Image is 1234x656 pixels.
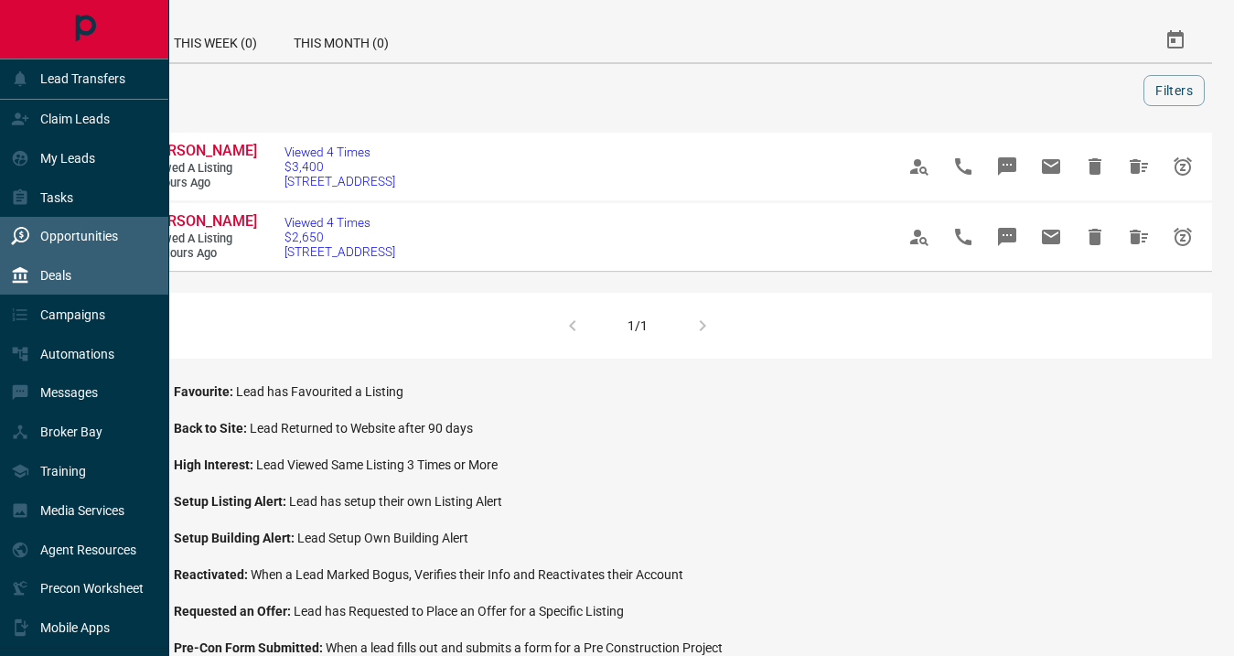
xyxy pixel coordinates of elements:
[174,494,289,509] span: Setup Listing Alert
[174,421,250,436] span: Back to Site
[284,215,395,259] a: Viewed 4 Times$2,650[STREET_ADDRESS]
[250,421,473,436] span: Lead Returned to Website after 90 days
[174,567,251,582] span: Reactivated
[146,176,256,191] span: 7 hours ago
[284,145,395,159] span: Viewed 4 Times
[146,246,256,262] span: 21 hours ago
[941,215,985,259] span: Call
[251,567,683,582] span: When a Lead Marked Bogus, Verifies their Info and Reactivates their Account
[236,384,403,399] span: Lead has Favourited a Listing
[1029,215,1073,259] span: Email
[1073,215,1117,259] span: Hide
[985,145,1029,188] span: Message
[146,142,257,159] span: [PERSON_NAME]
[284,215,395,230] span: Viewed 4 Times
[174,457,256,472] span: High Interest
[284,230,395,244] span: $2,650
[1161,145,1205,188] span: Snooze
[1073,145,1117,188] span: Hide
[284,174,395,188] span: [STREET_ADDRESS]
[985,215,1029,259] span: Message
[146,231,256,247] span: Viewed a Listing
[289,494,502,509] span: Lead has setup their own Listing Alert
[174,604,294,618] span: Requested an Offer
[294,604,624,618] span: Lead has Requested to Place an Offer for a Specific Listing
[1154,18,1197,62] button: Select Date Range
[284,244,395,259] span: [STREET_ADDRESS]
[897,215,941,259] span: View Profile
[174,640,326,655] span: Pre-Con Form Submitted
[275,18,407,62] div: This Month (0)
[326,640,723,655] span: When a lead fills out and submits a form for a Pre Construction Project
[897,145,941,188] span: View Profile
[284,159,395,174] span: $3,400
[628,318,648,333] div: 1/1
[284,145,395,188] a: Viewed 4 Times$3,400[STREET_ADDRESS]
[1029,145,1073,188] span: Email
[146,212,256,231] a: [PERSON_NAME]
[156,18,275,62] div: This Week (0)
[941,145,985,188] span: Call
[174,384,236,399] span: Favourite
[1161,215,1205,259] span: Snooze
[1117,145,1161,188] span: Hide All from Suhani Saigal
[146,142,256,161] a: [PERSON_NAME]
[297,531,468,545] span: Lead Setup Own Building Alert
[256,457,498,472] span: Lead Viewed Same Listing 3 Times or More
[146,212,257,230] span: [PERSON_NAME]
[174,531,297,545] span: Setup Building Alert
[146,161,256,177] span: Viewed a Listing
[1143,75,1205,106] button: Filters
[1117,215,1161,259] span: Hide All from Swagata Chandra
